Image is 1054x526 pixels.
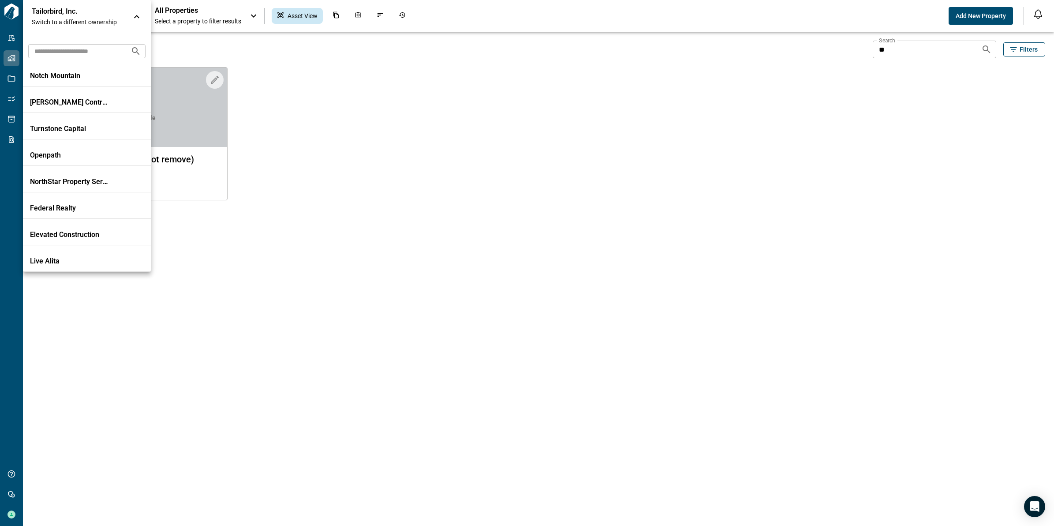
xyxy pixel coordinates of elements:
button: Search organizations [127,42,145,60]
p: Notch Mountain [30,71,109,80]
span: Switch to a different ownership [32,18,124,26]
p: Elevated Construction [30,230,109,239]
div: Open Intercom Messenger [1024,496,1045,517]
p: [PERSON_NAME] Contracting [30,98,109,107]
p: Openpath [30,151,109,160]
p: Tailorbird, Inc. [32,7,111,16]
p: NorthStar Property Services [30,177,109,186]
p: Turnstone Capital [30,124,109,133]
p: Live Alita [30,257,109,266]
p: Federal Realty [30,204,109,213]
